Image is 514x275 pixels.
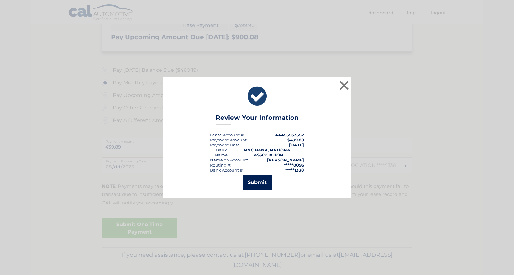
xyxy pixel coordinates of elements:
[338,79,350,92] button: ×
[289,142,304,147] span: [DATE]
[210,167,244,172] div: Bank Account #:
[210,137,248,142] div: Payment Amount:
[210,142,240,147] span: Payment Date
[243,175,272,190] button: Submit
[287,137,304,142] span: $439.89
[267,157,304,162] strong: [PERSON_NAME]
[275,132,304,137] strong: 44455563557
[210,142,241,147] div: :
[210,157,248,162] div: Name on Account:
[210,162,231,167] div: Routing #:
[210,132,244,137] div: Lease Account #:
[216,114,299,125] h3: Review Your Information
[244,147,293,157] strong: PNC BANK, NATIONAL ASSOCIATION
[210,147,233,157] div: Bank Name:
